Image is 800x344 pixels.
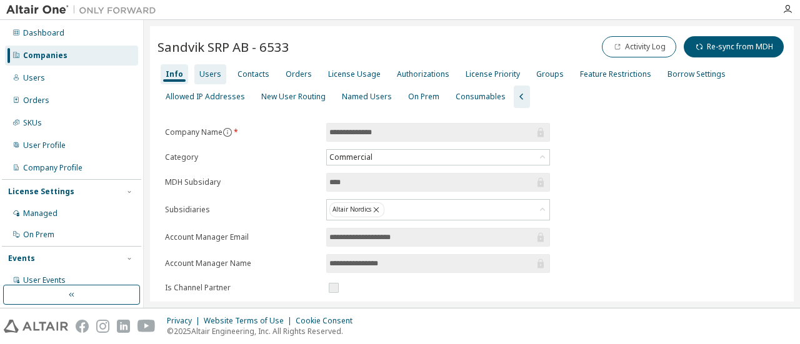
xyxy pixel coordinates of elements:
[166,92,245,102] div: Allowed IP Addresses
[23,140,66,150] div: User Profile
[327,200,549,220] div: Altair Nordics
[222,127,232,137] button: information
[536,69,564,79] div: Groups
[4,320,68,333] img: altair_logo.svg
[466,69,520,79] div: License Priority
[23,96,49,106] div: Orders
[296,316,360,326] div: Cookie Consent
[23,51,67,61] div: Companies
[342,92,392,102] div: Named Users
[137,320,156,333] img: youtube.svg
[408,92,439,102] div: On Prem
[23,118,42,128] div: SKUs
[165,205,319,215] label: Subsidiaries
[397,69,449,79] div: Authorizations
[329,202,384,217] div: Altair Nordics
[328,69,381,79] div: License Usage
[199,69,221,79] div: Users
[96,320,109,333] img: instagram.svg
[23,163,82,173] div: Company Profile
[165,283,319,293] label: Is Channel Partner
[204,316,296,326] div: Website Terms of Use
[456,92,506,102] div: Consumables
[167,316,204,326] div: Privacy
[327,150,374,164] div: Commercial
[261,92,326,102] div: New User Routing
[157,38,289,56] span: Sandvik SRP AB - 6533
[6,4,162,16] img: Altair One
[327,150,549,165] div: Commercial
[684,36,784,57] button: Re-sync from MDH
[165,152,319,162] label: Category
[165,177,319,187] label: MDH Subsidary
[165,127,319,137] label: Company Name
[167,326,360,337] p: © 2025 Altair Engineering, Inc. All Rights Reserved.
[237,69,269,79] div: Contacts
[23,230,54,240] div: On Prem
[23,209,57,219] div: Managed
[580,69,651,79] div: Feature Restrictions
[23,275,66,285] div: User Events
[286,69,312,79] div: Orders
[8,253,35,263] div: Events
[23,28,64,38] div: Dashboard
[8,187,74,197] div: License Settings
[117,320,130,333] img: linkedin.svg
[602,36,676,57] button: Activity Log
[165,232,319,242] label: Account Manager Email
[76,320,89,333] img: facebook.svg
[667,69,726,79] div: Borrow Settings
[23,73,45,83] div: Users
[166,69,183,79] div: Info
[165,258,319,268] label: Account Manager Name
